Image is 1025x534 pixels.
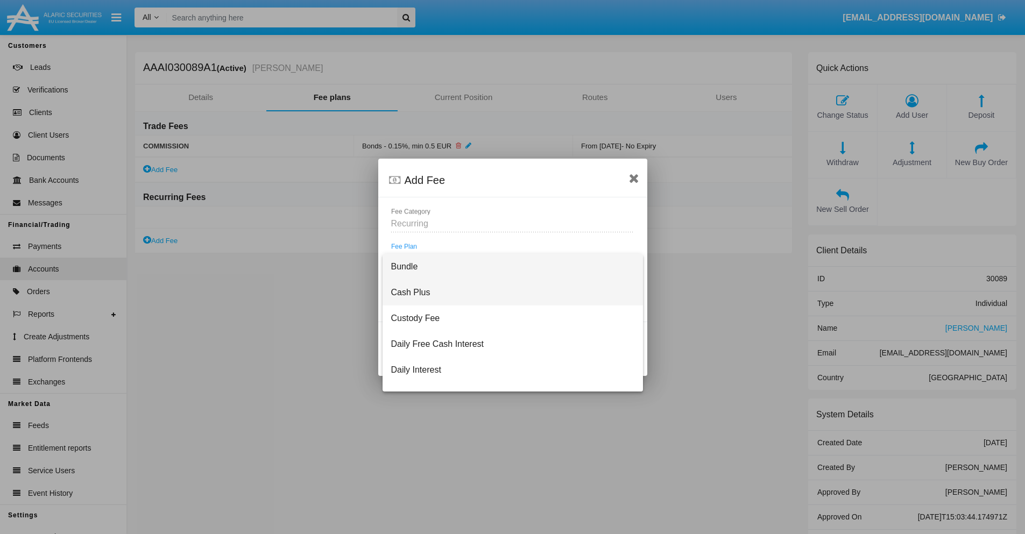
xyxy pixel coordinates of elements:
span: Custody Fee [391,305,634,331]
span: Bundle [391,254,634,280]
span: Dividend [391,383,634,409]
span: Daily Interest [391,357,634,383]
span: Cash Plus [391,280,634,305]
span: Daily Free Cash Interest [391,331,634,357]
